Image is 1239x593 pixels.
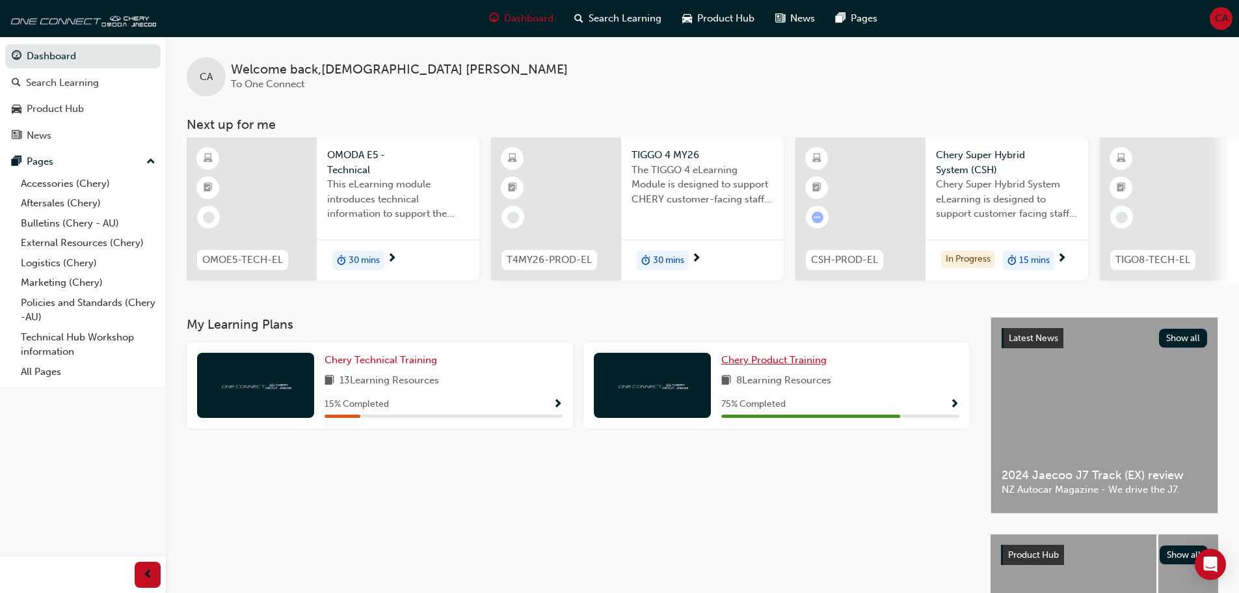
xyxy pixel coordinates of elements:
a: Product HubShow all [1001,545,1208,566]
span: 2024 Jaecoo J7 Track (EX) review [1002,468,1207,483]
span: pages-icon [836,10,846,27]
span: NZ Autocar Magazine - We drive the J7. [1002,482,1207,497]
a: news-iconNews [765,5,825,32]
span: book-icon [721,373,731,389]
span: Dashboard [504,11,553,26]
span: learningResourceType_ELEARNING-icon [812,150,821,167]
div: Open Intercom Messenger [1195,549,1226,580]
span: Latest News [1009,333,1058,344]
span: learningRecordVerb_NONE-icon [203,212,215,223]
span: booktick-icon [812,180,821,197]
span: CA [1215,11,1228,26]
span: 8 Learning Resources [736,373,831,389]
a: car-iconProduct Hub [672,5,765,32]
a: Policies and Standards (Chery -AU) [16,293,161,327]
a: External Resources (Chery) [16,233,161,253]
span: next-icon [387,253,397,265]
button: Show Progress [950,396,959,413]
span: CA [200,70,213,85]
span: learningRecordVerb_ATTEMPT-icon [812,212,823,223]
a: search-iconSearch Learning [564,5,672,32]
span: search-icon [574,10,583,27]
span: learningResourceType_ELEARNING-icon [1117,150,1126,167]
span: news-icon [12,130,21,142]
span: learningResourceType_ELEARNING-icon [204,150,213,167]
button: CA [1210,7,1232,30]
span: car-icon [682,10,692,27]
span: next-icon [691,253,701,265]
a: Marketing (Chery) [16,273,161,293]
span: duration-icon [1007,252,1017,269]
span: The TIGGO 4 eLearning Module is designed to support CHERY customer-facing staff with the product ... [632,163,773,207]
a: T4MY26-PROD-ELTIGGO 4 MY26The TIGGO 4 eLearning Module is designed to support CHERY customer-faci... [491,137,784,281]
span: guage-icon [12,51,21,62]
span: T4MY26-PROD-EL [507,253,592,268]
span: learningRecordVerb_NONE-icon [507,212,519,223]
span: guage-icon [489,10,499,27]
a: Logistics (Chery) [16,253,161,273]
a: All Pages [16,362,161,382]
span: This eLearning module introduces technical information to support the entry-level knowledge requi... [327,177,469,221]
span: pages-icon [12,156,21,168]
a: Bulletins (Chery - AU) [16,214,161,234]
span: TIGO8-TECH-EL [1115,253,1190,268]
div: Pages [27,154,53,169]
span: duration-icon [337,252,346,269]
span: search-icon [12,77,21,89]
span: learningRecordVerb_NONE-icon [1116,212,1128,223]
span: prev-icon [143,567,153,583]
span: 15 % Completed [325,397,389,412]
button: Show all [1160,545,1208,564]
a: Aftersales (Chery) [16,193,161,214]
div: Product Hub [27,102,84,117]
span: Show Progress [553,399,563,411]
span: Chery Super Hybrid System (CSH) [936,148,1078,177]
span: learningResourceType_ELEARNING-icon [508,150,517,167]
a: Dashboard [5,44,161,68]
span: 13 Learning Resources [340,373,439,389]
img: oneconnect [220,379,291,391]
a: Chery Product Training [721,353,832,368]
a: Chery Technical Training [325,353,442,368]
span: next-icon [1057,253,1067,265]
span: Chery Super Hybrid System eLearning is designed to support customer facing staff with the underst... [936,177,1078,221]
button: Pages [5,150,161,174]
span: Search Learning [589,11,661,26]
span: booktick-icon [1117,180,1126,197]
span: Chery Technical Training [325,354,437,366]
span: Product Hub [697,11,754,26]
a: CSH-PROD-ELChery Super Hybrid System (CSH)Chery Super Hybrid System eLearning is designed to supp... [795,137,1088,281]
button: DashboardSearch LearningProduct HubNews [5,42,161,150]
a: OMOE5-TECH-ELOMODA E5 - TechnicalThis eLearning module introduces technical information to suppor... [187,137,479,281]
span: TIGGO 4 MY26 [632,148,773,163]
span: Welcome back , [DEMOGRAPHIC_DATA] [PERSON_NAME] [231,62,568,77]
div: Search Learning [26,76,99,90]
a: Technical Hub Workshop information [16,327,161,362]
h3: Next up for me [166,117,1239,132]
span: Show Progress [950,399,959,411]
a: Product Hub [5,97,161,121]
button: Show all [1159,329,1208,348]
a: guage-iconDashboard [479,5,564,32]
span: OMODA E5 - Technical [327,148,469,177]
span: News [790,11,815,26]
a: Latest NewsShow all [1002,328,1207,349]
span: up-icon [146,154,155,171]
h3: My Learning Plans [187,317,970,332]
span: CSH-PROD-EL [811,253,878,268]
a: oneconnect [7,5,156,31]
button: Show Progress [553,396,563,413]
span: 30 mins [653,253,684,268]
span: 75 % Completed [721,397,786,412]
a: Accessories (Chery) [16,174,161,194]
span: Chery Product Training [721,354,827,366]
div: In Progress [941,251,995,268]
span: 15 mins [1019,253,1050,268]
span: book-icon [325,373,334,389]
a: News [5,124,161,148]
a: Search Learning [5,71,161,95]
span: news-icon [775,10,785,27]
span: To One Connect [231,78,304,90]
img: oneconnect [617,379,688,391]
